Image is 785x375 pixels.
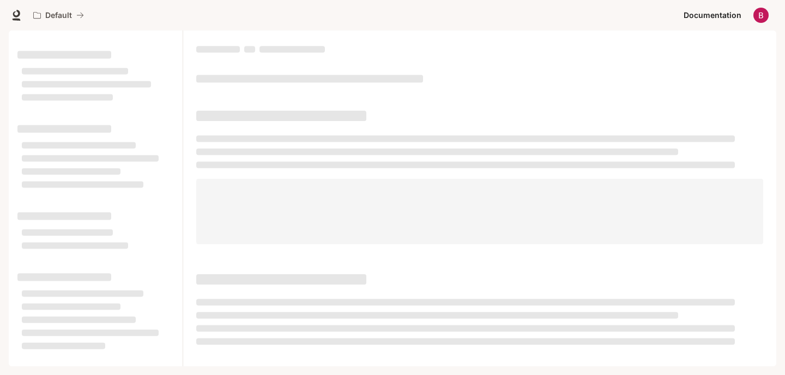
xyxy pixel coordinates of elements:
[684,9,741,22] span: Documentation
[45,11,72,20] p: Default
[753,8,769,23] img: User avatar
[750,4,772,26] button: User avatar
[28,4,89,26] button: All workspaces
[679,4,746,26] a: Documentation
